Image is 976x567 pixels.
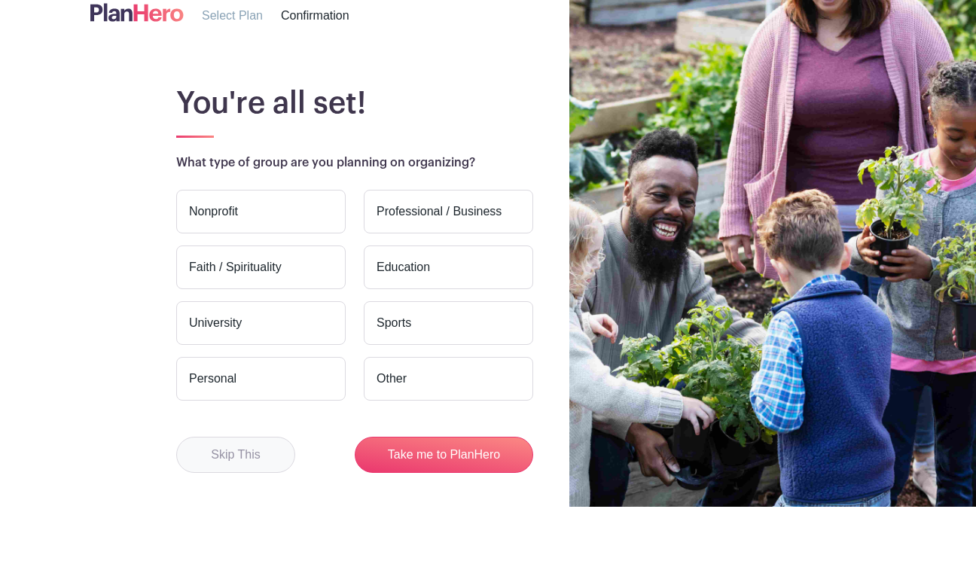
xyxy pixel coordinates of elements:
label: Personal [176,357,346,401]
label: Sports [364,301,533,345]
h1: You're all set! [176,85,890,121]
label: Professional / Business [364,190,533,233]
button: Skip This [176,437,295,473]
span: Select Plan [202,9,263,22]
label: University [176,301,346,345]
label: Nonprofit [176,190,346,233]
label: Other [364,357,533,401]
label: Faith / Spirituality [176,245,346,289]
span: Confirmation [281,9,349,22]
p: What type of group are you planning on organizing? [176,154,890,172]
button: Take me to PlanHero [355,437,533,473]
label: Education [364,245,533,289]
